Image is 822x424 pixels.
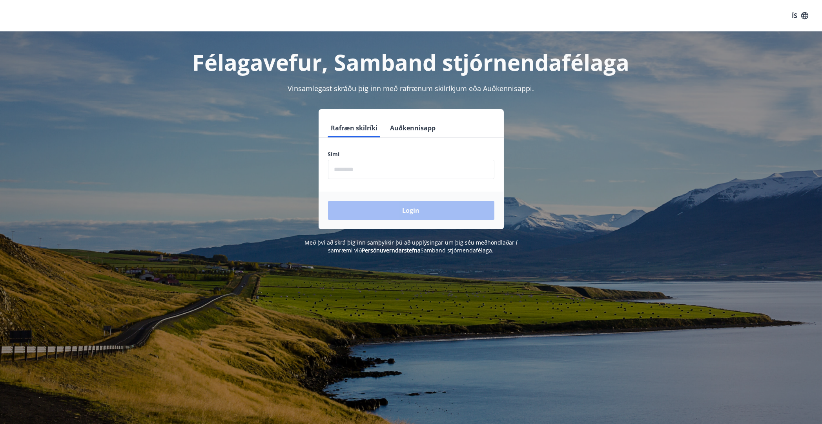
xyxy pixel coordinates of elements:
[288,84,534,93] span: Vinsamlegast skráðu þig inn með rafrænum skilríkjum eða Auðkennisappi.
[362,247,421,254] a: Persónuverndarstefna
[138,47,684,77] h1: Félagavefur, Samband stjórnendafélaga
[787,9,813,23] button: ÍS
[387,119,439,137] button: Auðkennisapp
[304,239,518,254] span: Með því að skrá þig inn samþykkir þú að upplýsingar um þig séu meðhöndlaðar í samræmi við Samband...
[328,150,494,158] label: Sími
[328,119,381,137] button: Rafræn skilríki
